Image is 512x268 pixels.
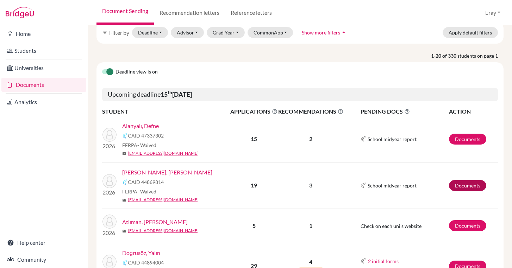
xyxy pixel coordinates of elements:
[278,181,343,190] p: 3
[368,182,417,189] span: School midyear report
[278,257,343,266] p: 4
[122,133,128,139] img: Common App logo
[102,188,117,197] p: 2026
[122,141,156,149] span: FERPA
[251,182,257,189] b: 19
[102,142,117,150] p: 2026
[431,52,457,59] strong: 1-20 of 330
[122,198,126,202] span: mail
[137,189,156,194] span: - Waived
[482,6,504,19] button: Eray
[278,222,343,230] p: 1
[128,132,164,139] span: CAID 47337302
[128,178,164,186] span: CAID 44869814
[207,27,245,38] button: Grad Year
[1,78,86,92] a: Documents
[1,253,86,267] a: Community
[102,215,117,229] img: Atlıman, Berk
[109,29,129,36] span: Filter by
[102,107,230,116] th: STUDENT
[128,150,199,157] a: [EMAIL_ADDRESS][DOMAIN_NAME]
[230,107,277,116] span: APPLICATIONS
[102,88,498,101] h5: Upcoming deadline
[361,258,366,264] img: Common App logo
[161,90,192,98] b: 15 [DATE]
[102,30,108,35] i: filter_list
[361,223,422,229] span: Check on each uni's website
[1,27,86,41] a: Home
[340,29,347,36] i: arrow_drop_up
[122,122,159,130] a: Alanyalı, Defne
[168,90,172,95] sup: th
[361,136,366,142] img: Common App logo
[122,179,128,185] img: Common App logo
[443,27,498,38] button: Apply default filters
[368,257,399,265] button: 2 initial forms
[457,52,504,59] span: students on page 1
[278,107,343,116] span: RECOMMENDATIONS
[102,128,117,142] img: Alanyalı, Defne
[1,44,86,58] a: Students
[361,107,448,116] span: PENDING DOCS
[122,249,160,257] a: Doğrusöz, Yalın
[122,188,156,195] span: FERPA
[6,7,34,18] img: Bridge-U
[302,30,340,36] span: Show more filters
[137,142,156,148] span: - Waived
[128,228,199,234] a: [EMAIL_ADDRESS][DOMAIN_NAME]
[252,222,256,229] b: 5
[122,229,126,233] span: mail
[102,174,117,188] img: Alpman, Kaan Alp
[449,180,486,191] a: Documents
[449,134,486,145] a: Documents
[251,135,257,142] b: 15
[1,236,86,250] a: Help center
[248,27,293,38] button: CommonApp
[122,152,126,156] span: mail
[1,61,86,75] a: Universities
[122,168,212,177] a: [PERSON_NAME], [PERSON_NAME]
[449,220,486,231] a: Documents
[278,135,343,143] p: 2
[1,95,86,109] a: Analytics
[122,260,128,266] img: Common App logo
[122,218,188,226] a: Atlıman, [PERSON_NAME]
[449,107,498,116] th: ACTION
[132,27,168,38] button: Deadline
[361,183,366,188] img: Common App logo
[128,259,164,266] span: CAID 44894004
[128,197,199,203] a: [EMAIL_ADDRESS][DOMAIN_NAME]
[296,27,353,38] button: Show more filtersarrow_drop_up
[115,68,158,76] span: Deadline view is on
[102,229,117,237] p: 2026
[171,27,204,38] button: Advisor
[368,135,417,143] span: School midyear report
